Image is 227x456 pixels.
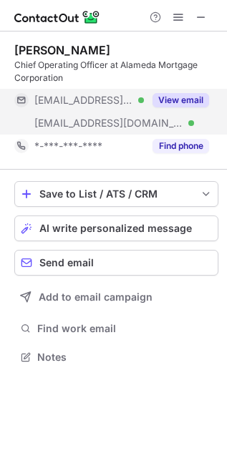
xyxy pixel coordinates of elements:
span: Send email [39,257,94,268]
span: [EMAIL_ADDRESS][DOMAIN_NAME] [34,117,183,130]
span: [EMAIL_ADDRESS][DOMAIN_NAME] [34,94,133,107]
span: AI write personalized message [39,223,192,234]
span: Add to email campaign [39,291,153,303]
div: Save to List / ATS / CRM [39,188,193,200]
button: save-profile-one-click [14,181,218,207]
img: ContactOut v5.3.10 [14,9,100,26]
button: Reveal Button [153,139,209,153]
button: AI write personalized message [14,215,218,241]
button: Send email [14,250,218,276]
span: Notes [37,351,213,364]
div: [PERSON_NAME] [14,43,110,57]
button: Notes [14,347,218,367]
div: Chief Operating Officer at Alameda Mortgage Corporation [14,59,218,84]
button: Reveal Button [153,93,209,107]
span: Find work email [37,322,213,335]
button: Find work email [14,319,218,339]
button: Add to email campaign [14,284,218,310]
